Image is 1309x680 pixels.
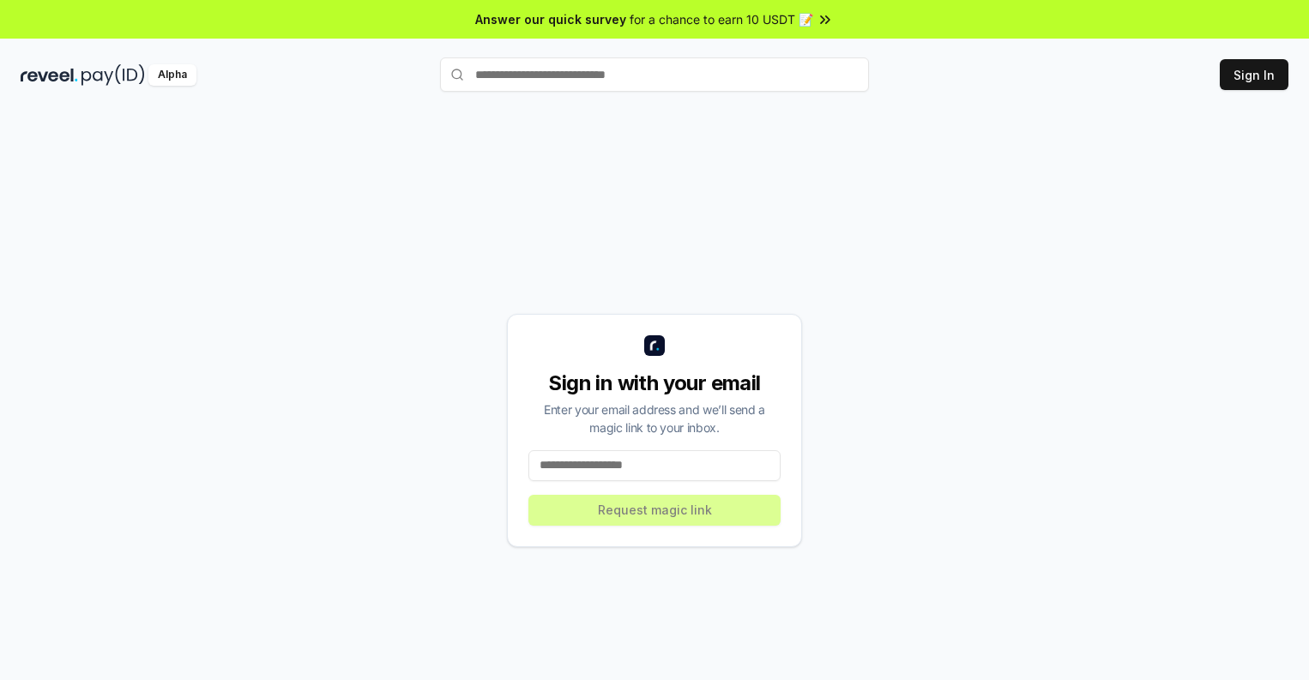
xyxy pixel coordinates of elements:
[81,64,145,86] img: pay_id
[644,335,665,356] img: logo_small
[528,370,781,397] div: Sign in with your email
[528,400,781,436] div: Enter your email address and we’ll send a magic link to your inbox.
[21,64,78,86] img: reveel_dark
[148,64,196,86] div: Alpha
[630,10,813,28] span: for a chance to earn 10 USDT 📝
[475,10,626,28] span: Answer our quick survey
[1220,59,1288,90] button: Sign In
